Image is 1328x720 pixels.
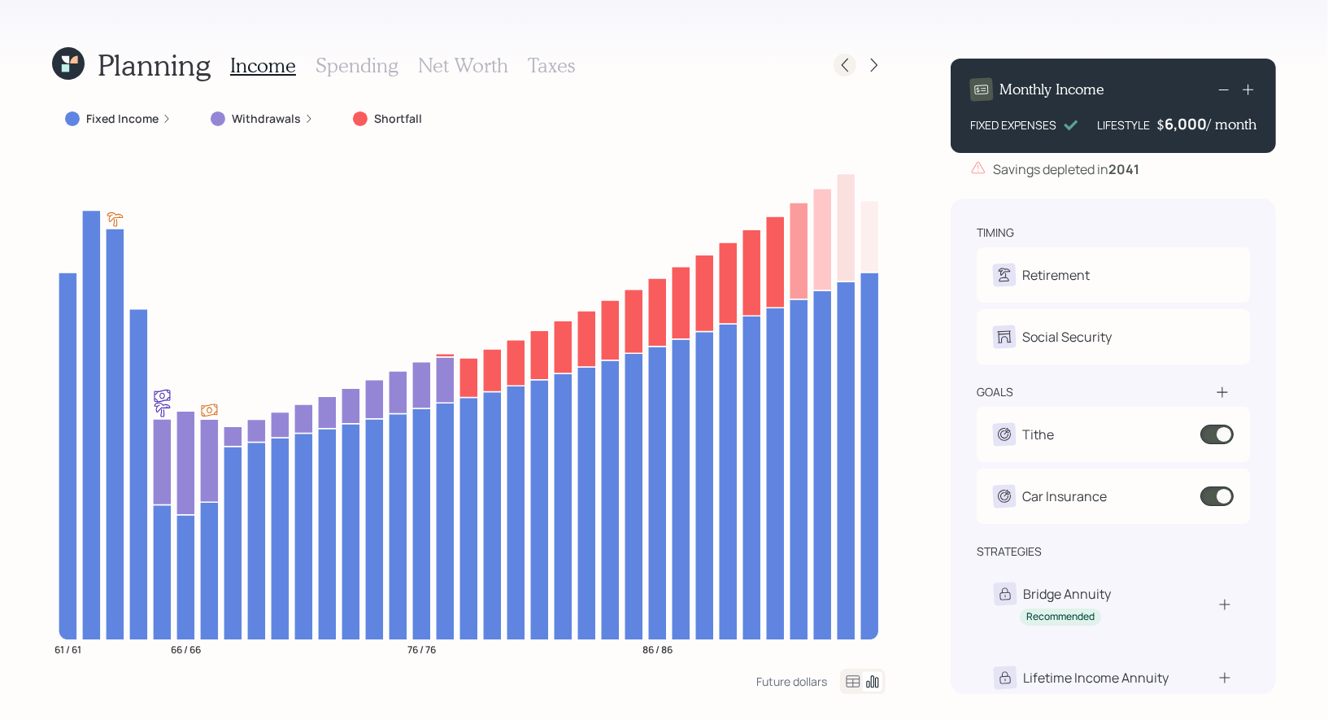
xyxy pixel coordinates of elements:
div: Future dollars [756,674,827,689]
h4: Monthly Income [999,81,1104,98]
label: Withdrawals [232,111,301,127]
div: FIXED EXPENSES [970,116,1056,133]
tspan: 61 / 61 [54,643,81,657]
div: Recommended [1026,610,1095,624]
div: Tithe [1022,425,1054,444]
h1: Planning [98,47,211,82]
div: timing [977,225,1014,241]
label: Shortfall [374,111,422,127]
h4: $ [1156,116,1165,133]
div: Social Security [1022,327,1112,347]
div: 6,000 [1165,114,1207,133]
h3: Taxes [528,54,575,77]
div: Lifetime Income Annuity [1023,668,1169,687]
div: Savings depleted in [993,159,1139,179]
div: LIFESTYLE [1097,116,1150,133]
h3: Net Worth [418,54,508,77]
div: goals [977,384,1013,400]
div: Bridge Annuity [1023,584,1111,604]
tspan: 66 / 66 [171,643,201,657]
div: Car Insurance [1022,487,1107,506]
h3: Spending [316,54,398,77]
tspan: 86 / 86 [642,643,673,657]
h4: / month [1207,116,1256,133]
div: strategies [977,543,1042,560]
b: 2041 [1108,160,1139,178]
label: Fixed Income [86,111,159,127]
div: Retirement [1022,265,1090,285]
tspan: 76 / 76 [407,643,436,657]
h3: Income [230,54,296,77]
